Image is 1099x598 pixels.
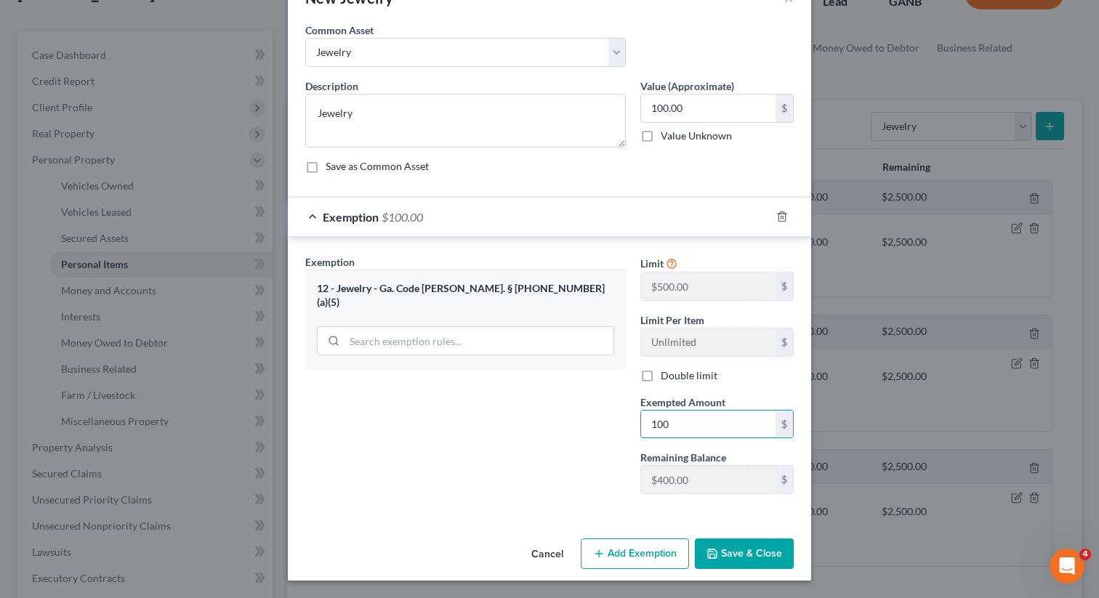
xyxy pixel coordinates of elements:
button: Cancel [520,540,575,569]
label: Common Asset [305,23,374,38]
button: Save & Close [695,538,794,569]
span: 4 [1079,549,1091,560]
div: $ [776,272,793,300]
span: $100.00 [382,210,423,224]
input: -- [641,328,776,356]
label: Value Unknown [661,129,732,143]
label: Remaining Balance [640,450,726,465]
label: Value (Approximate) [640,78,734,94]
label: Limit Per Item [640,312,704,328]
span: Exemption [323,210,379,224]
input: -- [641,466,776,493]
input: -- [641,272,776,300]
span: Limit [640,257,664,270]
label: Save as Common Asset [326,159,429,174]
div: $ [776,466,793,493]
input: Search exemption rules... [345,327,613,355]
span: Description [305,80,358,92]
button: Add Exemption [581,538,689,569]
iframe: Intercom live chat [1050,549,1084,583]
label: Double limit [661,368,717,383]
input: 0.00 [641,94,776,122]
span: Exemption [305,256,355,268]
div: 12 - Jewelry - Ga. Code [PERSON_NAME]. § [PHONE_NUMBER] (a)(5) [317,282,614,309]
input: 0.00 [641,411,776,438]
span: Exempted Amount [640,396,725,408]
div: $ [776,328,793,356]
div: $ [776,94,793,122]
div: $ [776,411,793,438]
